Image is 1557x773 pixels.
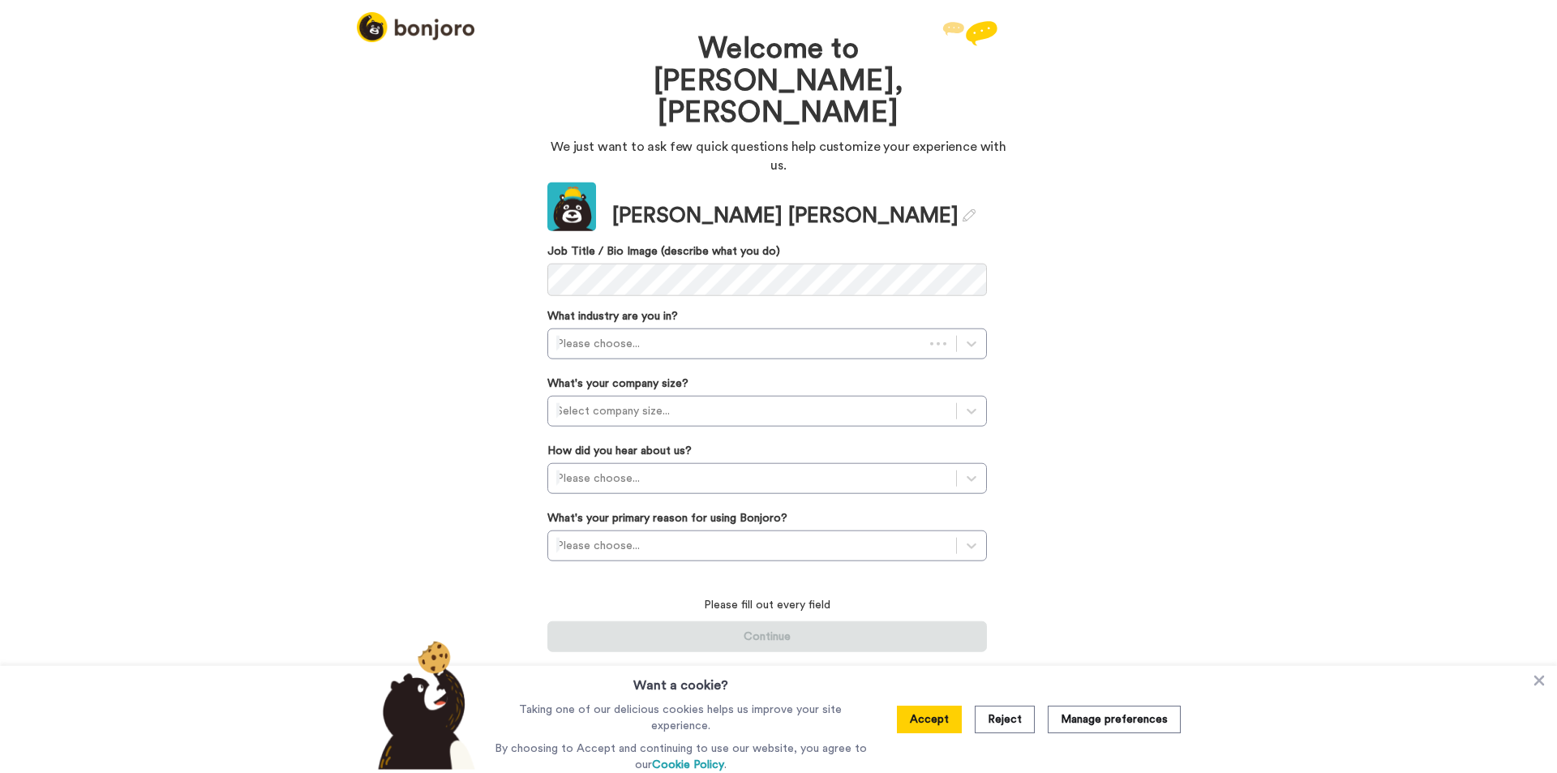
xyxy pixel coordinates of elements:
button: Accept [897,706,962,733]
button: Reject [975,706,1035,733]
img: bear-with-cookie.png [363,640,483,770]
label: What's your primary reason for using Bonjoro? [547,510,787,526]
button: Continue [547,621,987,652]
button: Manage preferences [1048,706,1181,733]
h1: Welcome to [PERSON_NAME], [PERSON_NAME] [596,33,961,130]
label: Job Title / Bio Image (describe what you do) [547,243,987,260]
a: Cookie Policy [652,759,724,771]
label: What industry are you in? [547,308,678,324]
label: What's your company size? [547,376,688,392]
p: By choosing to Accept and continuing to use our website, you agree to our . [491,741,871,773]
img: logo_full.png [357,12,474,42]
label: How did you hear about us? [547,443,692,459]
p: Please fill out every field [547,597,987,613]
img: reply.svg [942,21,997,46]
p: Taking one of our delicious cookies helps us improve your site experience. [491,702,871,734]
div: [PERSON_NAME] [PERSON_NAME] [612,201,976,231]
h3: Want a cookie? [633,666,728,695]
p: We just want to ask few quick questions help customize your experience with us. [547,137,1010,174]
